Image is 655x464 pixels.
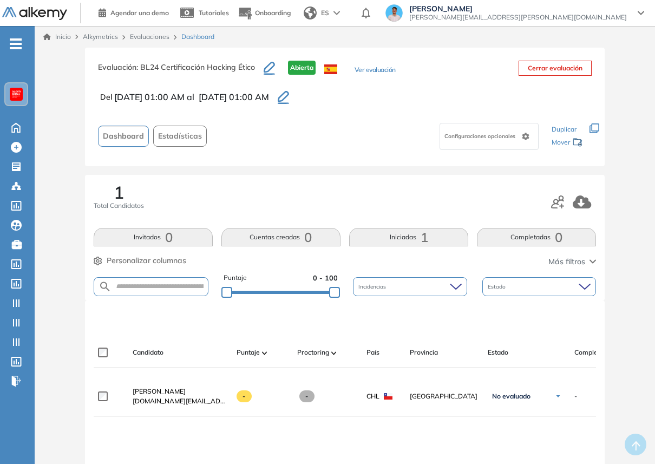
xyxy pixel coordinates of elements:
span: Estado [488,348,508,357]
span: Proctoring [297,348,329,357]
span: País [366,348,379,357]
button: Más filtros [548,256,596,267]
span: Agendar una demo [110,9,169,17]
span: Abierta [288,61,316,75]
a: Evaluaciones [130,32,169,41]
iframe: Chat Widget [601,412,655,464]
img: [missing "en.ARROW_ALT" translation] [262,351,267,355]
a: Agendar una demo [99,5,169,18]
button: Cerrar evaluación [519,61,592,76]
span: Dashboard [103,130,144,142]
span: Alkymetrics [83,32,118,41]
span: Incidencias [358,283,388,291]
span: [PERSON_NAME] [133,387,186,395]
img: CHL [384,393,392,400]
span: CHL [366,391,379,401]
a: Inicio [43,32,71,42]
span: Configuraciones opcionales [444,132,518,140]
span: 0 - 100 [313,273,338,283]
span: Puntaje [224,273,247,283]
span: - [237,390,252,402]
img: world [304,6,317,19]
div: Incidencias [353,277,467,296]
span: Provincia [410,348,438,357]
span: [GEOGRAPHIC_DATA] [410,391,479,401]
img: Logo [2,7,67,21]
div: Mover [552,133,583,153]
span: Duplicar [552,125,577,133]
span: No evaluado [492,392,530,401]
i: - [10,43,22,45]
span: [DATE] 01:00 AM [114,90,185,103]
span: 1 [114,184,124,201]
button: Estadísticas [153,126,207,147]
button: Cuentas creadas0 [221,228,340,246]
span: Estado [488,283,508,291]
span: al [187,90,194,103]
button: Invitados0 [94,228,213,246]
h3: Evaluación [98,61,264,83]
img: Ícono de flecha [555,393,561,400]
span: [PERSON_NAME] [409,4,627,13]
span: [DATE] 01:00 AM [199,90,269,103]
button: Onboarding [238,2,291,25]
button: Ver evaluación [355,65,396,76]
span: Puntaje [237,348,260,357]
button: Dashboard [98,126,149,147]
span: - [574,391,577,401]
button: Iniciadas1 [349,228,468,246]
span: - [299,390,315,402]
span: : BL24 Certificación Hacking Ético [136,62,255,72]
span: ES [321,8,329,18]
button: Personalizar columnas [94,255,186,266]
img: [missing "en.ARROW_ALT" translation] [331,351,337,355]
span: Más filtros [548,256,585,267]
div: Configuraciones opcionales [440,123,539,150]
span: Tutoriales [199,9,229,17]
span: [PERSON_NAME][EMAIL_ADDRESS][PERSON_NAME][DOMAIN_NAME] [409,13,627,22]
span: Candidato [133,348,163,357]
span: Dashboard [181,32,214,42]
span: Onboarding [255,9,291,17]
span: Del [100,92,112,103]
span: Personalizar columnas [107,255,186,266]
button: Completadas0 [477,228,596,246]
span: [DOMAIN_NAME][EMAIL_ADDRESS][DOMAIN_NAME] [133,396,228,406]
span: Total Candidatos [94,201,144,211]
img: arrow [333,11,340,15]
span: Completado [574,348,611,357]
span: Estadísticas [158,130,202,142]
div: Estado [482,277,597,296]
img: https://assets.alkemy.org/workspaces/620/d203e0be-08f6-444b-9eae-a92d815a506f.png [12,90,21,99]
a: [PERSON_NAME] [133,387,228,396]
img: SEARCH_ALT [99,280,112,293]
img: ESP [324,64,337,74]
